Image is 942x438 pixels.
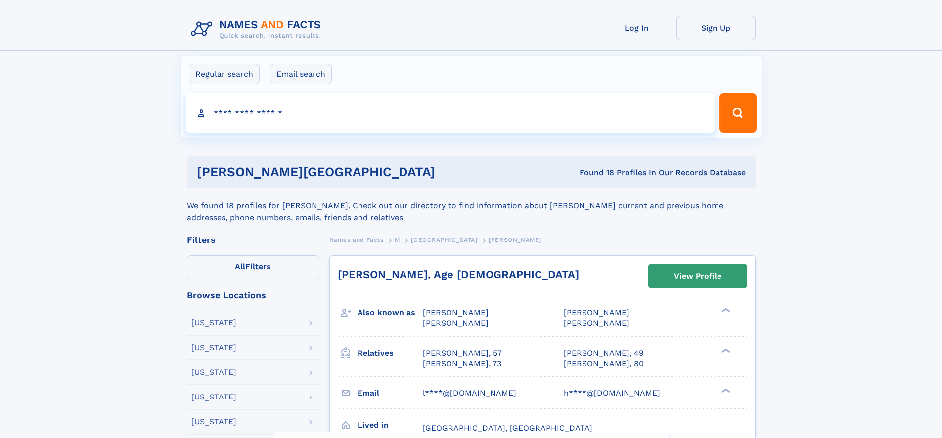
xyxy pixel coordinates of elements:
[564,358,644,369] a: [PERSON_NAME], 80
[676,16,756,40] a: Sign Up
[197,166,507,178] h1: [PERSON_NAME][GEOGRAPHIC_DATA]
[186,93,716,133] input: search input
[423,308,489,317] span: [PERSON_NAME]
[191,418,236,426] div: [US_STATE]
[191,368,236,376] div: [US_STATE]
[719,93,756,133] button: Search Button
[489,237,541,243] span: [PERSON_NAME]
[187,236,319,244] div: Filters
[564,348,644,358] a: [PERSON_NAME], 49
[189,64,260,84] label: Regular search
[411,237,477,243] span: [GEOGRAPHIC_DATA]
[191,393,236,401] div: [US_STATE]
[423,423,592,433] span: [GEOGRAPHIC_DATA], [GEOGRAPHIC_DATA]
[564,319,629,328] span: [PERSON_NAME]
[187,188,756,224] div: We found 18 profiles for [PERSON_NAME]. Check out our directory to find information about [PERSON...
[564,308,629,317] span: [PERSON_NAME]
[649,264,747,288] a: View Profile
[719,307,731,314] div: ❯
[191,319,236,327] div: [US_STATE]
[187,16,329,42] img: Logo Names and Facts
[423,348,502,358] a: [PERSON_NAME], 57
[719,347,731,354] div: ❯
[395,237,400,243] span: M
[395,234,400,246] a: M
[358,304,423,321] h3: Also known as
[597,16,676,40] a: Log In
[358,417,423,434] h3: Lived in
[329,234,384,246] a: Names and Facts
[187,255,319,279] label: Filters
[423,319,489,328] span: [PERSON_NAME]
[674,265,721,287] div: View Profile
[270,64,332,84] label: Email search
[423,358,501,369] a: [PERSON_NAME], 73
[187,291,319,300] div: Browse Locations
[338,268,579,280] a: [PERSON_NAME], Age [DEMOGRAPHIC_DATA]
[719,387,731,394] div: ❯
[235,262,245,271] span: All
[191,344,236,352] div: [US_STATE]
[507,167,746,178] div: Found 18 Profiles In Our Records Database
[411,234,477,246] a: [GEOGRAPHIC_DATA]
[358,385,423,401] h3: Email
[358,345,423,361] h3: Relatives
